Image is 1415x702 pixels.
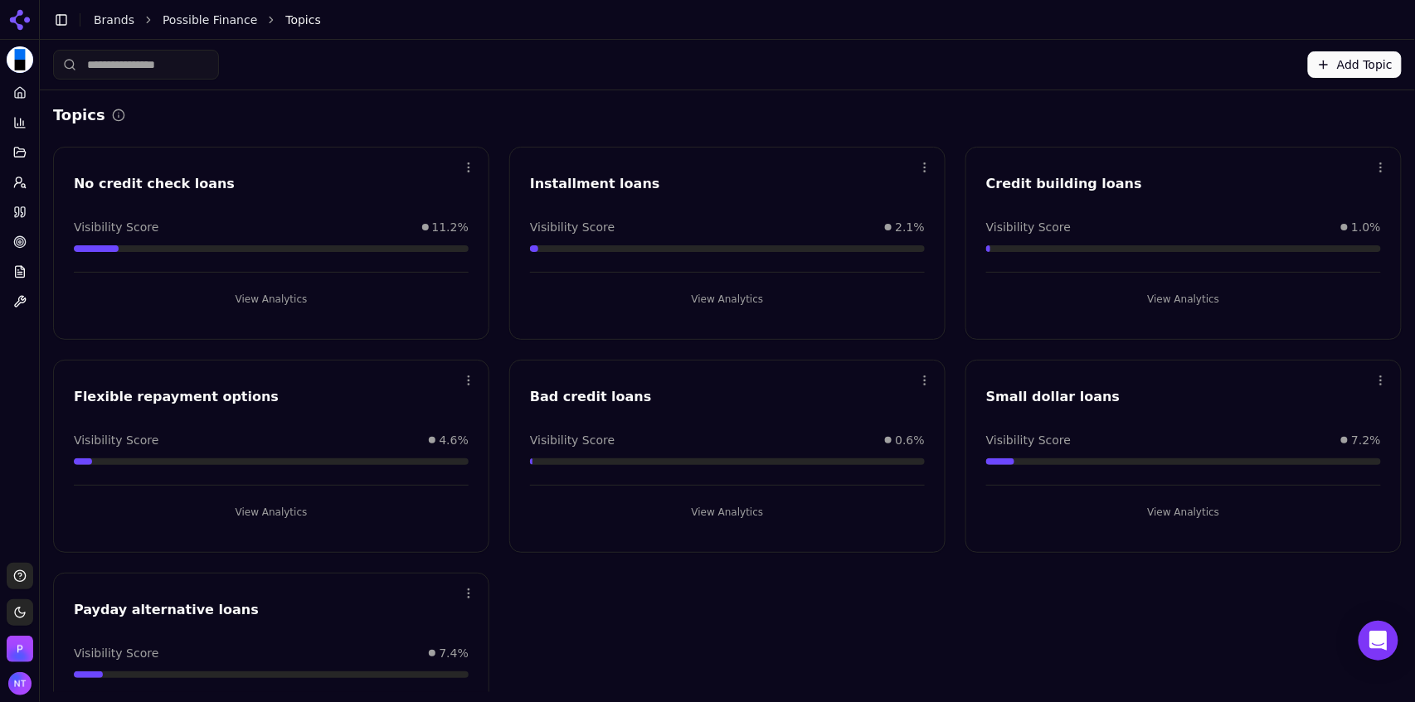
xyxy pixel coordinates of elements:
[7,46,33,73] button: Current brand: Possible Finance
[986,174,1381,194] div: Credit building loans
[895,432,925,448] span: 0.6%
[74,219,158,235] span: Visibility Score
[74,645,158,661] span: Visibility Score
[7,636,33,662] img: Perrill
[74,286,469,312] button: View Analytics
[94,12,1369,28] nav: breadcrumb
[439,432,469,448] span: 4.6%
[895,219,925,235] span: 2.1%
[53,104,105,127] h2: Topics
[530,219,615,235] span: Visibility Score
[94,13,134,27] a: Brands
[986,219,1071,235] span: Visibility Score
[74,600,469,620] div: Payday alternative loans
[7,636,33,662] button: Open organization switcher
[530,499,925,525] button: View Analytics
[530,174,925,194] div: Installment loans
[1359,621,1398,661] div: Open Intercom Messenger
[74,432,158,448] span: Visibility Score
[530,432,615,448] span: Visibility Score
[1351,219,1381,235] span: 1.0%
[285,12,321,28] span: Topics
[986,286,1381,312] button: View Analytics
[986,499,1381,525] button: View Analytics
[439,645,469,661] span: 7.4%
[1351,432,1381,448] span: 7.2%
[1308,51,1402,78] button: Add Topic
[8,672,32,695] img: Nate Tower
[432,219,469,235] span: 11.2%
[74,174,469,194] div: No credit check loans
[530,286,925,312] button: View Analytics
[530,387,925,407] div: Bad credit loans
[74,499,469,525] button: View Analytics
[74,387,469,407] div: Flexible repayment options
[8,672,32,695] button: Open user button
[7,46,33,73] img: Possible Finance
[986,387,1381,407] div: Small dollar loans
[986,432,1071,448] span: Visibility Score
[163,12,257,28] a: Possible Finance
